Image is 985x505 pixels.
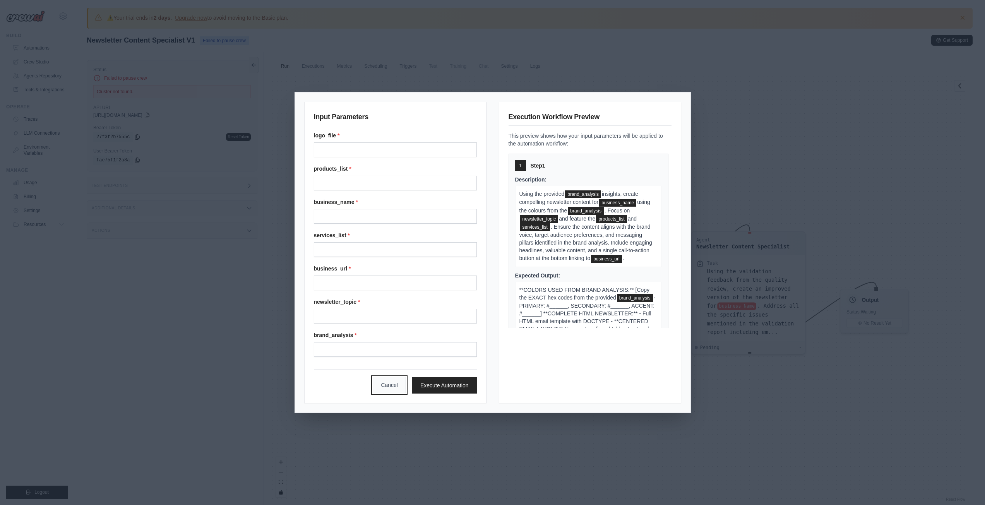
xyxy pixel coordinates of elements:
[559,216,595,222] span: and feature the
[519,191,565,197] span: Using the provided
[599,199,636,207] span: business_name
[314,331,477,339] label: brand_analysis
[628,216,637,222] span: and
[314,111,477,125] h3: Input Parameters
[519,287,650,301] span: **COLORS USED FROM BRAND ANALYSIS:** [Copy the EXACT hex codes from the provided
[509,132,672,147] p: This preview shows how your input parameters will be applied to the automation workflow:
[520,223,550,231] span: services_list
[314,231,477,239] label: services_list
[605,207,630,214] span: . Focus on
[314,298,477,306] label: newsletter_topic
[565,190,601,198] span: brand_analysis
[591,255,622,263] span: business_url
[623,255,624,261] span: .
[314,265,477,272] label: business_url
[515,272,560,279] span: Expected Output:
[596,215,627,223] span: products_list
[314,198,477,206] label: business_name
[515,176,547,183] span: Description:
[519,224,652,261] span: . Ensure the content aligns with the brand voice, target audience preferences, and messaging pill...
[314,132,477,139] label: logo_file
[617,294,653,302] span: brand_analysis
[531,162,545,169] span: Step 1
[519,199,650,213] span: using the colours from the
[314,165,477,173] label: products_list
[519,294,656,348] span: - PRIMARY: #______, SECONDARY: #______, ACCENT: #______] **COMPLETE HTML NEWSLETTER:** - Full HTM...
[568,207,604,215] span: brand_analysis
[520,215,558,223] span: newsletter_topic
[946,468,985,505] iframe: Chat Widget
[509,111,672,126] h3: Execution Workflow Preview
[373,377,406,393] button: Cancel
[412,377,477,394] button: Execute Automation
[519,163,522,169] span: 1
